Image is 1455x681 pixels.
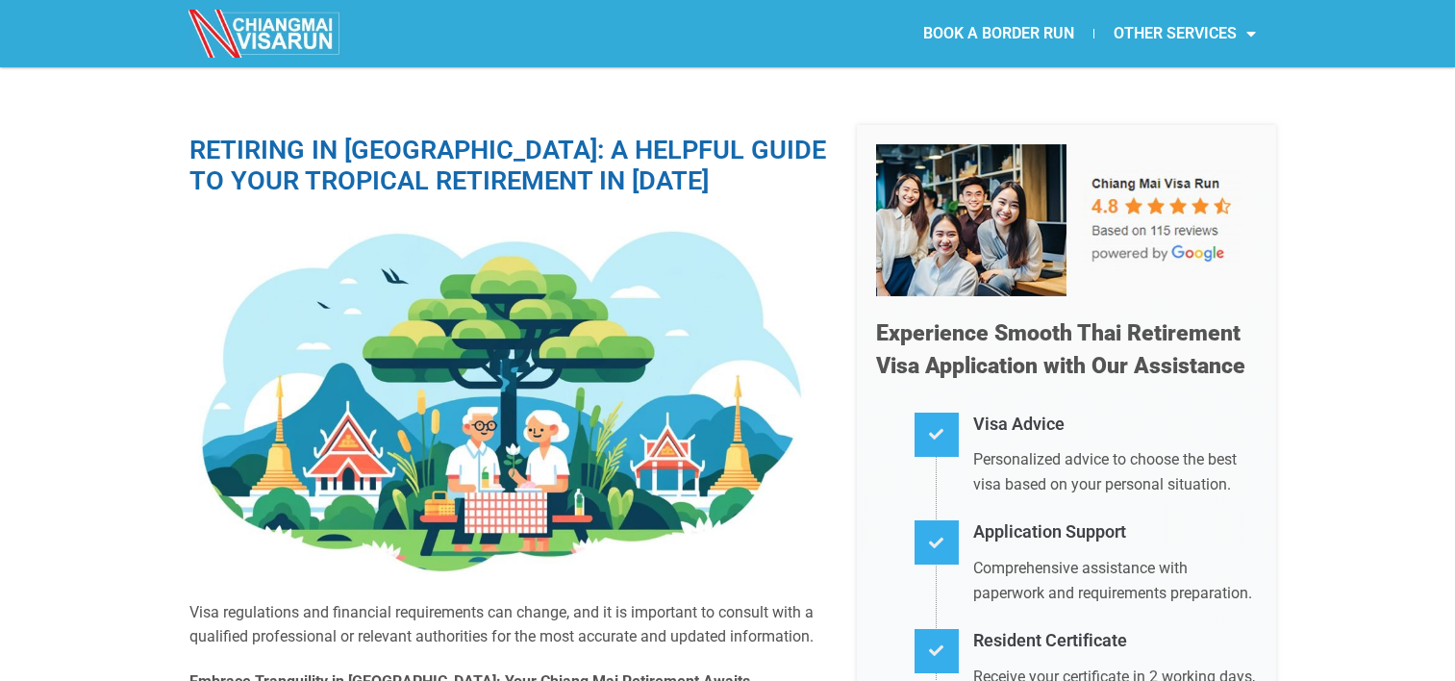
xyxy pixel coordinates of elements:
img: Our 5-star team [876,144,1257,296]
nav: Menu [727,12,1275,56]
h4: Resident Certificate [973,627,1257,655]
span: Experience Smooth Thai Retirement Visa Application with Our Assistance [876,320,1245,379]
p: Comprehensive assistance with paperwork and requirements preparation. [973,556,1257,605]
h4: Visa Advice [973,411,1257,439]
p: Visa regulations and financial requirements can change, and it is important to consult with a qua... [189,600,828,649]
a: OTHER SERVICES [1094,12,1275,56]
h1: Retiring in [GEOGRAPHIC_DATA]: A Helpful Guide to Your Tropical Retirement in [DATE] [189,135,828,197]
p: Personalized advice to choose the best visa based on your personal situation. [973,447,1257,496]
h4: Application Support [973,518,1257,546]
a: BOOK A BORDER RUN [904,12,1093,56]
